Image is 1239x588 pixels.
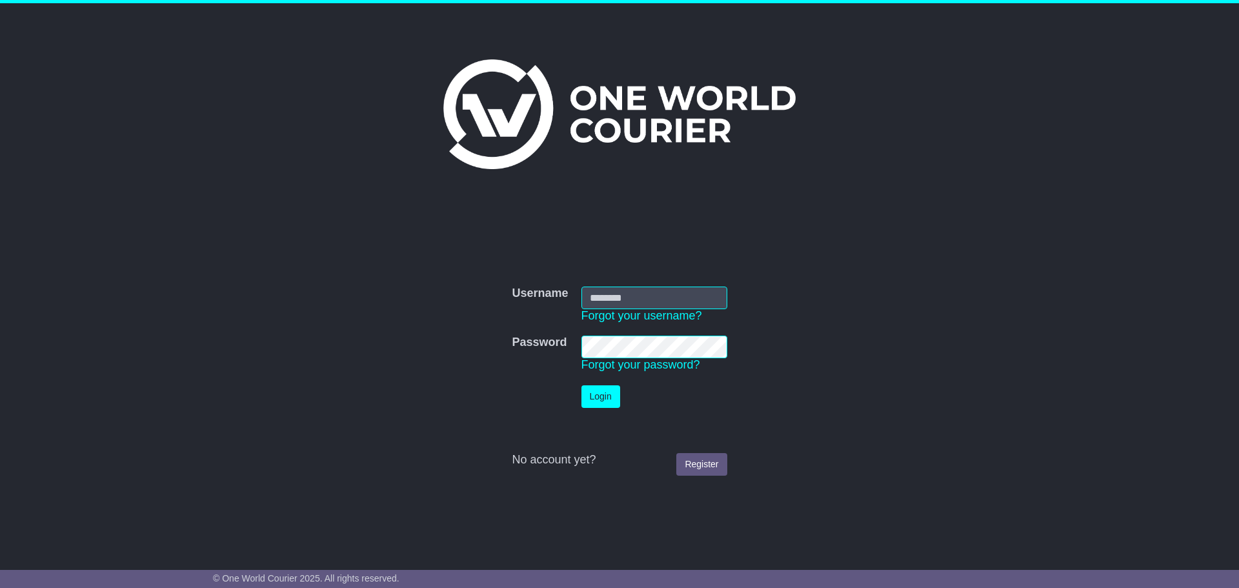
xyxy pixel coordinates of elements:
label: Password [512,336,567,350]
button: Login [581,385,620,408]
img: One World [443,59,796,169]
a: Forgot your password? [581,358,700,371]
div: No account yet? [512,453,727,467]
a: Register [676,453,727,476]
label: Username [512,287,568,301]
span: © One World Courier 2025. All rights reserved. [213,573,399,583]
a: Forgot your username? [581,309,702,322]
